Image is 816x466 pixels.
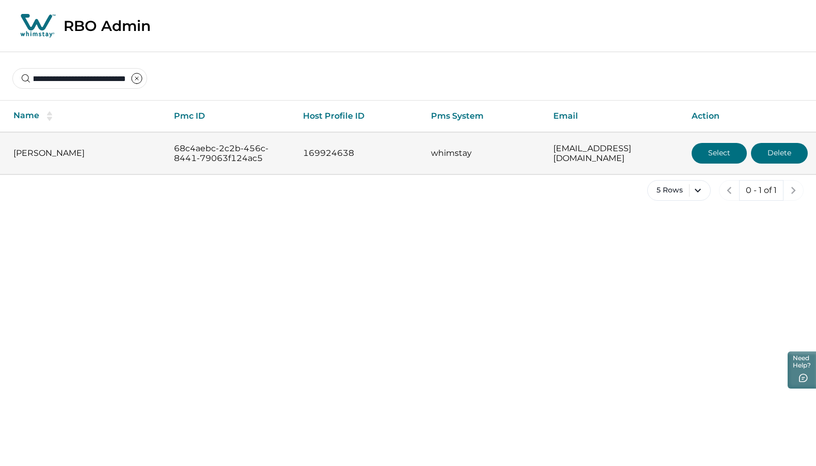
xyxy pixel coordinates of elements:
[553,143,675,164] p: [EMAIL_ADDRESS][DOMAIN_NAME]
[39,111,60,121] button: sorting
[692,143,747,164] button: Select
[739,180,783,201] button: 0 - 1 of 1
[683,101,816,132] th: Action
[166,101,295,132] th: Pmc ID
[783,180,804,201] button: next page
[295,101,423,132] th: Host Profile ID
[719,180,740,201] button: previous page
[647,180,711,201] button: 5 Rows
[545,101,683,132] th: Email
[303,148,414,158] p: 169924638
[174,143,286,164] p: 68c4aebc-2c2b-456c-8441-79063f124ac5
[423,101,546,132] th: Pms System
[751,143,808,164] button: Delete
[746,185,777,196] p: 0 - 1 of 1
[63,17,151,35] p: RBO Admin
[431,148,537,158] p: whimstay
[126,68,147,89] button: clear input
[13,148,157,158] p: [PERSON_NAME]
